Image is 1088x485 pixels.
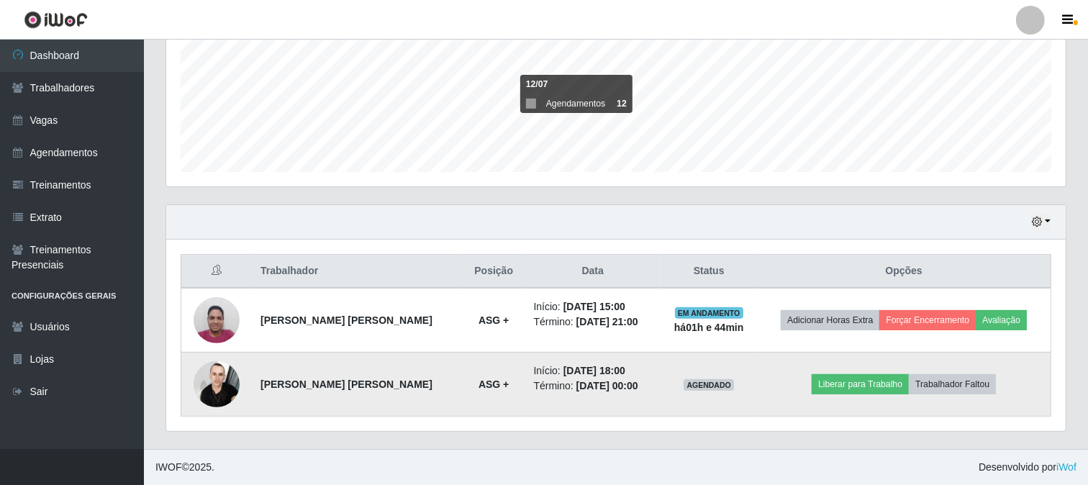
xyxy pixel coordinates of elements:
[909,374,996,394] button: Trabalhador Faltou
[194,353,240,414] img: 1747925689059.jpeg
[24,11,88,29] img: CoreUI Logo
[684,379,734,391] span: AGENDADO
[525,255,661,289] th: Data
[194,289,240,350] img: 1744410048940.jpeg
[979,460,1076,475] span: Desenvolvido por
[155,461,182,473] span: IWOF
[879,310,976,330] button: Forçar Encerramento
[563,365,625,376] time: [DATE] 18:00
[252,255,463,289] th: Trabalhador
[576,316,638,327] time: [DATE] 21:00
[563,301,625,312] time: [DATE] 15:00
[260,379,432,390] strong: [PERSON_NAME] [PERSON_NAME]
[260,314,432,326] strong: [PERSON_NAME] [PERSON_NAME]
[812,374,909,394] button: Liberar para Trabalho
[479,314,509,326] strong: ASG +
[781,310,879,330] button: Adicionar Horas Extra
[674,322,744,333] strong: há 01 h e 44 min
[479,379,509,390] strong: ASG +
[976,310,1027,330] button: Avaliação
[463,255,525,289] th: Posição
[1056,461,1076,473] a: iWof
[576,380,638,391] time: [DATE] 00:00
[534,379,653,394] li: Término:
[675,307,743,319] span: EM ANDAMENTO
[534,363,653,379] li: Início:
[534,299,653,314] li: Início:
[155,460,214,475] span: © 2025 .
[534,314,653,330] li: Término:
[757,255,1051,289] th: Opções
[661,255,757,289] th: Status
